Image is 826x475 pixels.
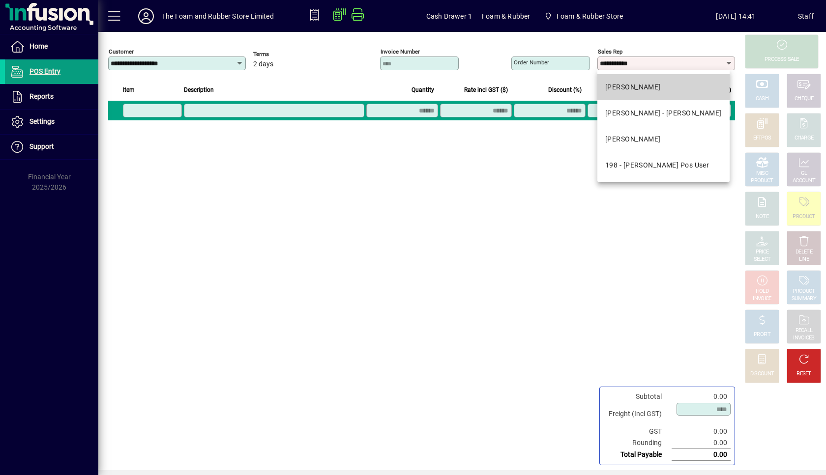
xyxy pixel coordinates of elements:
[795,135,814,142] div: CHARGE
[793,335,814,342] div: INVOICES
[672,437,731,449] td: 0.00
[604,437,672,449] td: Rounding
[798,8,814,24] div: Staff
[801,170,807,177] div: GL
[29,92,54,100] span: Reports
[793,177,815,185] div: ACCOUNT
[605,82,661,92] div: [PERSON_NAME]
[5,84,98,109] a: Reports
[29,67,60,75] span: POS Entry
[597,74,730,100] mat-option: DAVE - Dave
[796,370,811,378] div: RESET
[540,7,627,25] span: Foam & Rubber Store
[412,84,434,95] span: Quantity
[765,56,799,63] div: PROCESS SALE
[597,100,730,126] mat-option: EMMA - Emma Ormsby
[604,402,672,426] td: Freight (Incl GST)
[604,426,672,437] td: GST
[796,249,812,256] div: DELETE
[130,7,162,25] button: Profile
[754,256,771,263] div: SELECT
[756,170,768,177] div: MISC
[793,288,815,295] div: PRODUCT
[29,142,54,150] span: Support
[672,391,731,402] td: 0.00
[796,327,813,335] div: RECALL
[793,213,815,221] div: PRODUCT
[123,84,135,95] span: Item
[756,95,768,103] div: CASH
[557,8,623,24] span: Foam & Rubber Store
[5,34,98,59] a: Home
[29,117,55,125] span: Settings
[674,8,798,24] span: [DATE] 14:41
[792,295,816,303] div: SUMMARY
[751,177,773,185] div: PRODUCT
[756,288,768,295] div: HOLD
[597,152,730,178] mat-option: 198 - Shane Pos User
[605,160,709,170] div: 198 - [PERSON_NAME] Pos User
[604,449,672,461] td: Total Payable
[750,370,774,378] div: DISCOUNT
[756,249,769,256] div: PRICE
[482,8,530,24] span: Foam & Rubber
[604,391,672,402] td: Subtotal
[605,134,661,144] div: [PERSON_NAME]
[548,84,582,95] span: Discount (%)
[162,8,274,24] div: The Foam and Rubber Store Limited
[597,126,730,152] mat-option: SHANE - Shane
[605,108,722,118] div: [PERSON_NAME] - [PERSON_NAME]
[253,51,312,57] span: Terms
[672,426,731,437] td: 0.00
[184,84,214,95] span: Description
[426,8,472,24] span: Cash Drawer 1
[799,256,809,263] div: LINE
[598,48,622,55] mat-label: Sales rep
[5,110,98,134] a: Settings
[672,449,731,461] td: 0.00
[753,135,771,142] div: EFTPOS
[253,60,273,68] span: 2 days
[754,331,770,338] div: PROFIT
[381,48,420,55] mat-label: Invoice number
[756,213,768,221] div: NOTE
[109,48,134,55] mat-label: Customer
[753,295,771,303] div: INVOICE
[795,95,813,103] div: CHEQUE
[514,59,549,66] mat-label: Order number
[5,135,98,159] a: Support
[464,84,508,95] span: Rate incl GST ($)
[29,42,48,50] span: Home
